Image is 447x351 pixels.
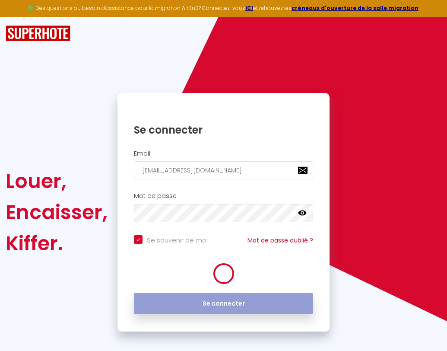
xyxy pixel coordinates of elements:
h2: Email [134,150,313,157]
div: Louer, [6,166,108,197]
button: Se connecter [134,293,313,315]
input: Ton Email [134,161,313,179]
a: créneaux d'ouverture de la salle migration [292,4,418,12]
button: Ouvrir le widget de chat LiveChat [7,3,33,29]
div: Kiffer. [6,228,108,259]
img: SuperHote logo [6,26,70,41]
a: Mot de passe oublié ? [247,236,313,245]
h1: Se connecter [134,123,313,137]
a: ICI [245,4,253,12]
h2: Mot de passe [134,192,313,200]
div: Encaisser, [6,197,108,228]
